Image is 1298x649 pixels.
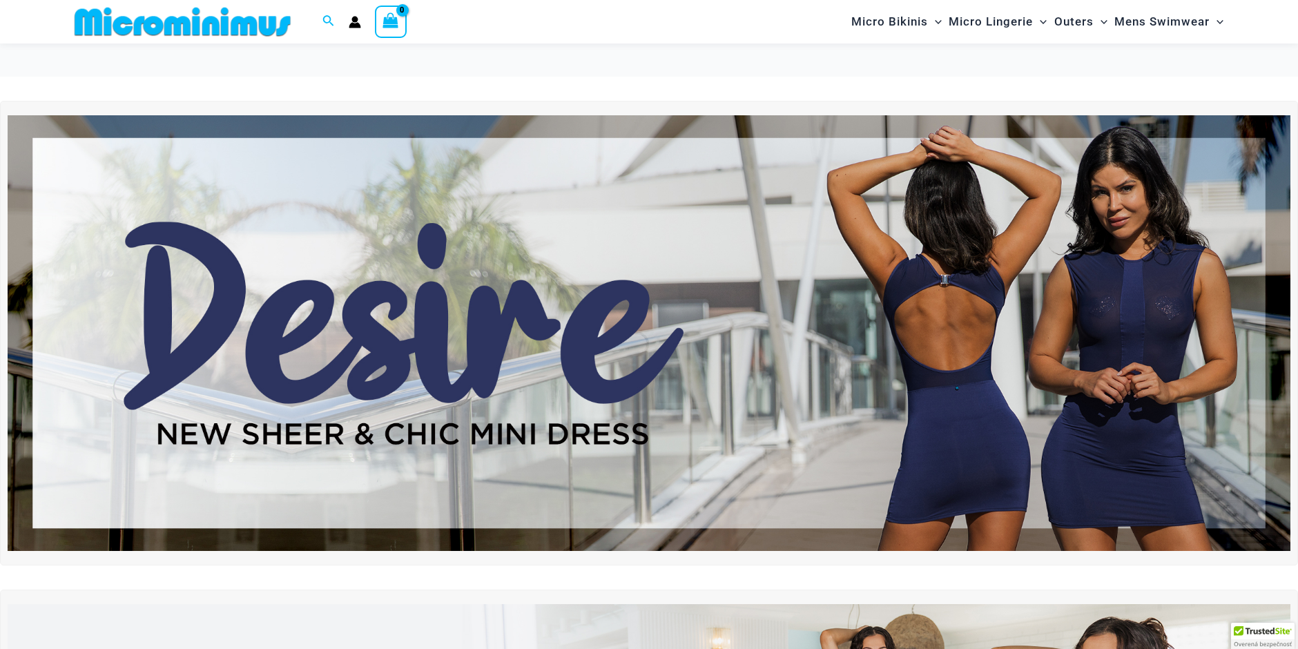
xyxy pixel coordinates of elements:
[349,16,361,28] a: Account icon link
[1210,4,1223,39] span: Menu Toggle
[375,6,407,37] a: View Shopping Cart, empty
[1111,4,1227,39] a: Mens SwimwearMenu ToggleMenu Toggle
[945,4,1050,39] a: Micro LingerieMenu ToggleMenu Toggle
[949,4,1033,39] span: Micro Lingerie
[69,6,296,37] img: MM SHOP LOGO FLAT
[928,4,942,39] span: Menu Toggle
[1051,4,1111,39] a: OutersMenu ToggleMenu Toggle
[322,13,335,30] a: Search icon link
[1094,4,1107,39] span: Menu Toggle
[1114,4,1210,39] span: Mens Swimwear
[8,115,1290,551] img: Desire me Navy Dress
[846,2,1229,41] nav: Site Navigation
[851,4,928,39] span: Micro Bikinis
[848,4,945,39] a: Micro BikinisMenu ToggleMenu Toggle
[1054,4,1094,39] span: Outers
[1033,4,1047,39] span: Menu Toggle
[1231,623,1295,649] div: TrustedSite Certified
